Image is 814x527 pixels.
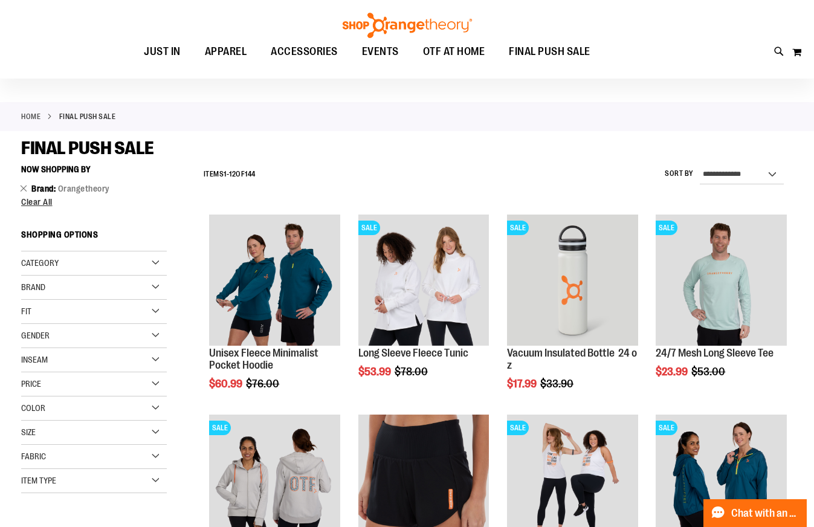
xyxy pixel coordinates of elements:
span: $17.99 [507,378,538,390]
img: Unisex Fleece Minimalist Pocket Hoodie [209,215,340,346]
span: $33.90 [540,378,575,390]
span: Size [21,427,36,437]
span: $76.00 [246,378,281,390]
a: Vacuum Insulated Bottle 24 oz [507,347,637,371]
span: $23.99 [656,366,690,378]
span: Brand [21,282,45,292]
span: SALE [656,221,677,235]
label: Sort By [665,169,694,179]
strong: Shopping Options [21,224,167,251]
div: product [650,209,793,408]
span: Clear All [21,197,53,207]
a: Main Image of 1457095SALE [656,215,787,348]
strong: FINAL PUSH SALE [59,111,116,122]
div: product [203,209,346,420]
span: Category [21,258,59,268]
span: 144 [245,170,256,178]
button: Now Shopping by [21,159,97,179]
span: Fit [21,306,31,316]
span: $78.00 [395,366,430,378]
a: Long Sleeve Fleece Tunic [358,347,468,359]
span: EVENTS [362,38,399,65]
span: 1 [224,170,227,178]
span: $53.00 [691,366,727,378]
h2: Items - of [204,165,256,184]
span: Brand [31,184,58,193]
a: 24/7 Mesh Long Sleeve Tee [656,347,774,359]
img: Shop Orangetheory [341,13,474,38]
span: SALE [507,421,529,435]
span: SALE [656,421,677,435]
span: APPAREL [205,38,247,65]
img: Vacuum Insulated Bottle 24 oz [507,215,638,346]
span: SALE [507,221,529,235]
a: Clear All [21,198,167,206]
span: 12 [229,170,236,178]
span: ACCESSORIES [271,38,338,65]
span: FINAL PUSH SALE [21,138,154,158]
span: SALE [209,421,231,435]
a: Product image for Fleece Long SleeveSALE [358,215,489,348]
span: Price [21,379,41,389]
span: Fabric [21,451,46,461]
a: Vacuum Insulated Bottle 24 ozSALE [507,215,638,348]
span: Chat with an Expert [731,508,799,519]
img: Product image for Fleece Long Sleeve [358,215,489,346]
span: $60.99 [209,378,244,390]
a: Unisex Fleece Minimalist Pocket Hoodie [209,215,340,348]
span: Inseam [21,355,48,364]
span: Gender [21,331,50,340]
a: Unisex Fleece Minimalist Pocket Hoodie [209,347,318,371]
div: product [501,209,644,420]
span: Item Type [21,476,56,485]
a: Home [21,111,40,122]
button: Chat with an Expert [703,499,807,527]
img: Main Image of 1457095 [656,215,787,346]
span: SALE [358,221,380,235]
div: product [352,209,496,408]
span: Orangetheory [58,184,109,193]
span: $53.99 [358,366,393,378]
span: JUST IN [144,38,181,65]
span: Color [21,403,45,413]
span: FINAL PUSH SALE [509,38,590,65]
span: OTF AT HOME [423,38,485,65]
